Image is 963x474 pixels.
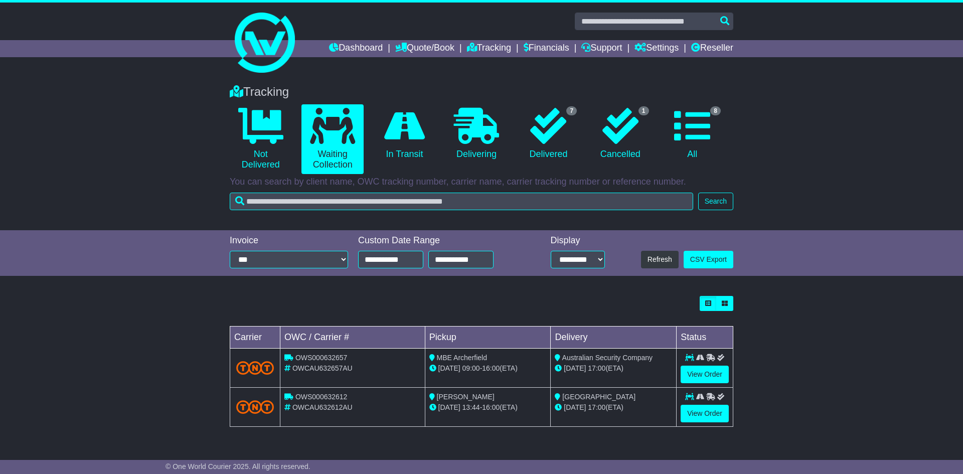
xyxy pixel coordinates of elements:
p: You can search by client name, OWC tracking number, carrier name, carrier tracking number or refe... [230,177,733,188]
div: - (ETA) [429,402,547,413]
a: Financials [524,40,569,57]
a: Quote/Book [395,40,454,57]
a: CSV Export [684,251,733,268]
span: OWCAU632612AU [292,403,353,411]
a: View Order [681,366,729,383]
a: Support [581,40,622,57]
td: Delivery [551,327,677,349]
div: Tracking [225,85,738,99]
div: Display [551,235,605,246]
span: 8 [710,106,721,115]
a: 1 Cancelled [589,104,651,164]
a: Waiting Collection [301,104,363,174]
span: © One World Courier 2025. All rights reserved. [166,462,310,470]
a: Reseller [691,40,733,57]
span: 13:44 [462,403,480,411]
button: Search [698,193,733,210]
span: 7 [566,106,577,115]
a: Delivering [445,104,507,164]
span: OWS000632657 [295,354,348,362]
a: View Order [681,405,729,422]
div: Custom Date Range [358,235,519,246]
span: [DATE] [438,403,460,411]
a: Tracking [467,40,511,57]
a: In Transit [374,104,435,164]
a: 7 Delivered [518,104,579,164]
td: OWC / Carrier # [280,327,425,349]
span: 09:00 [462,364,480,372]
img: TNT_Domestic.png [236,361,274,375]
span: [DATE] [564,403,586,411]
span: Australian Security Company [562,354,653,362]
a: Not Delivered [230,104,291,174]
button: Refresh [641,251,679,268]
span: [DATE] [438,364,460,372]
span: 1 [638,106,649,115]
td: Pickup [425,327,551,349]
div: Invoice [230,235,348,246]
span: 17:00 [588,403,605,411]
a: Dashboard [329,40,383,57]
div: (ETA) [555,363,672,374]
span: [PERSON_NAME] [437,393,495,401]
span: OWS000632612 [295,393,348,401]
img: TNT_Domestic.png [236,400,274,414]
span: OWCAU632657AU [292,364,353,372]
span: 16:00 [482,364,500,372]
div: (ETA) [555,402,672,413]
a: Settings [634,40,679,57]
div: - (ETA) [429,363,547,374]
a: 8 All [662,104,723,164]
td: Status [677,327,733,349]
td: Carrier [230,327,280,349]
span: MBE Archerfield [437,354,487,362]
span: [GEOGRAPHIC_DATA] [562,393,635,401]
span: 16:00 [482,403,500,411]
span: 17:00 [588,364,605,372]
span: [DATE] [564,364,586,372]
